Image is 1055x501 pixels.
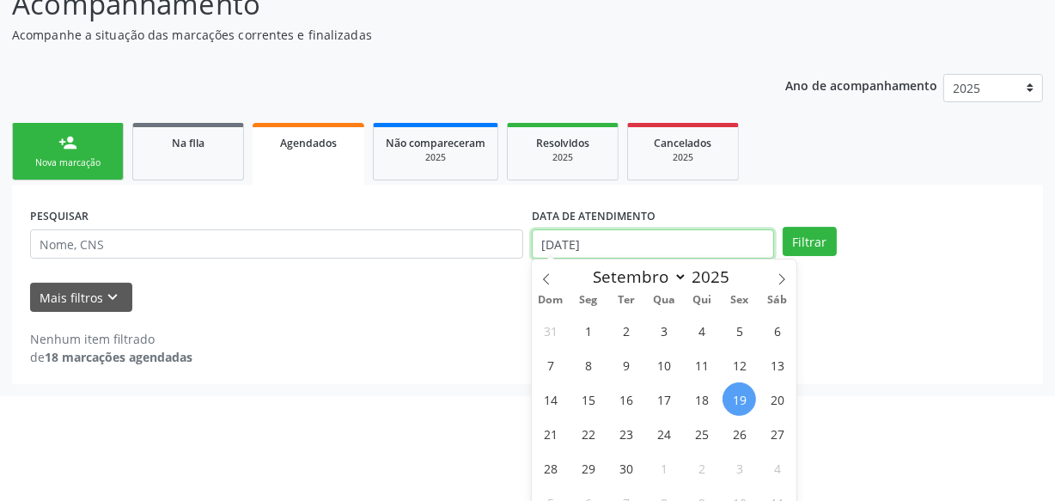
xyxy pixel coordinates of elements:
[687,266,744,288] input: Year
[723,382,756,416] span: Setembro 19, 2025
[572,417,606,450] span: Setembro 22, 2025
[172,136,204,150] span: Na fila
[104,288,123,307] i: keyboard_arrow_down
[30,283,132,313] button: Mais filtroskeyboard_arrow_down
[572,382,606,416] span: Setembro 15, 2025
[759,295,796,306] span: Sáb
[520,151,606,164] div: 2025
[760,382,794,416] span: Setembro 20, 2025
[685,417,718,450] span: Setembro 25, 2025
[610,382,643,416] span: Setembro 16, 2025
[685,451,718,485] span: Outubro 2, 2025
[655,136,712,150] span: Cancelados
[534,417,568,450] span: Setembro 21, 2025
[572,314,606,347] span: Setembro 1, 2025
[783,227,837,256] button: Filtrar
[534,348,568,382] span: Setembro 7, 2025
[280,136,337,150] span: Agendados
[723,417,756,450] span: Setembro 26, 2025
[584,265,687,289] select: Month
[760,451,794,485] span: Outubro 4, 2025
[58,133,77,152] div: person_add
[532,229,774,259] input: Selecione um intervalo
[607,295,645,306] span: Ter
[532,295,570,306] span: Dom
[647,417,680,450] span: Setembro 24, 2025
[572,451,606,485] span: Setembro 29, 2025
[640,151,726,164] div: 2025
[386,151,485,164] div: 2025
[760,348,794,382] span: Setembro 13, 2025
[536,136,589,150] span: Resolvidos
[534,314,568,347] span: Agosto 31, 2025
[30,348,192,366] div: de
[532,203,656,229] label: DATA DE ATENDIMENTO
[647,382,680,416] span: Setembro 17, 2025
[685,348,718,382] span: Setembro 11, 2025
[760,417,794,450] span: Setembro 27, 2025
[685,314,718,347] span: Setembro 4, 2025
[610,314,643,347] span: Setembro 2, 2025
[45,349,192,365] strong: 18 marcações agendadas
[647,451,680,485] span: Outubro 1, 2025
[647,314,680,347] span: Setembro 3, 2025
[723,314,756,347] span: Setembro 5, 2025
[610,451,643,485] span: Setembro 30, 2025
[30,229,523,259] input: Nome, CNS
[30,203,88,229] label: PESQUISAR
[610,348,643,382] span: Setembro 9, 2025
[683,295,721,306] span: Qui
[570,295,607,306] span: Seg
[685,382,718,416] span: Setembro 18, 2025
[534,382,568,416] span: Setembro 14, 2025
[386,136,485,150] span: Não compareceram
[12,26,734,44] p: Acompanhe a situação das marcações correntes e finalizadas
[723,348,756,382] span: Setembro 12, 2025
[534,451,568,485] span: Setembro 28, 2025
[610,417,643,450] span: Setembro 23, 2025
[721,295,759,306] span: Sex
[785,74,937,95] p: Ano de acompanhamento
[572,348,606,382] span: Setembro 8, 2025
[25,156,111,169] div: Nova marcação
[647,348,680,382] span: Setembro 10, 2025
[760,314,794,347] span: Setembro 6, 2025
[645,295,683,306] span: Qua
[30,330,192,348] div: Nenhum item filtrado
[723,451,756,485] span: Outubro 3, 2025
